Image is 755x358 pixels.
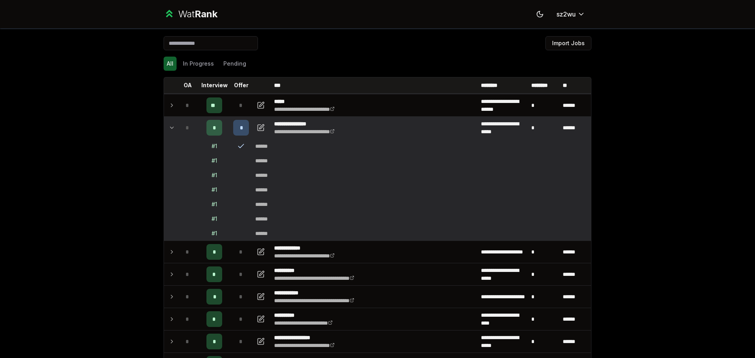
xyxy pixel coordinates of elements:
[212,215,217,223] div: # 1
[178,8,217,20] div: Wat
[164,8,217,20] a: WatRank
[220,57,249,71] button: Pending
[550,7,591,21] button: sz2wu
[545,36,591,50] button: Import Jobs
[212,142,217,150] div: # 1
[180,57,217,71] button: In Progress
[164,57,177,71] button: All
[212,200,217,208] div: # 1
[212,171,217,179] div: # 1
[212,229,217,237] div: # 1
[556,9,576,19] span: sz2wu
[184,81,192,89] p: OA
[212,186,217,194] div: # 1
[195,8,217,20] span: Rank
[201,81,228,89] p: Interview
[234,81,249,89] p: Offer
[212,157,217,165] div: # 1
